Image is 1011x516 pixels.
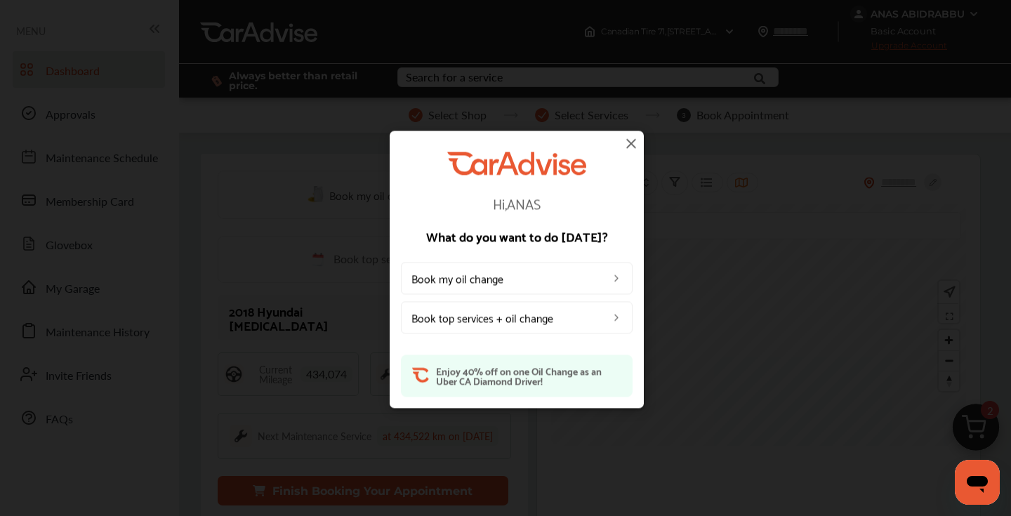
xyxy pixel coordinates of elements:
a: Book top services + oil change [401,301,633,333]
p: What do you want to do [DATE]? [401,230,633,242]
img: close-icon.a004319c.svg [623,135,640,152]
img: left_arrow_icon.0f472efe.svg [611,312,622,323]
p: Enjoy 40% off on one Oil Change as an Uber CA Diamond Driver! [436,366,621,385]
iframe: Button to launch messaging window [955,460,1000,505]
img: left_arrow_icon.0f472efe.svg [611,272,622,284]
img: CarAdvise Logo [447,152,586,175]
a: Book my oil change [401,262,633,294]
p: Hi, ANAS [401,196,633,210]
img: ca-orange-short.08083ad2.svg [412,366,429,383]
